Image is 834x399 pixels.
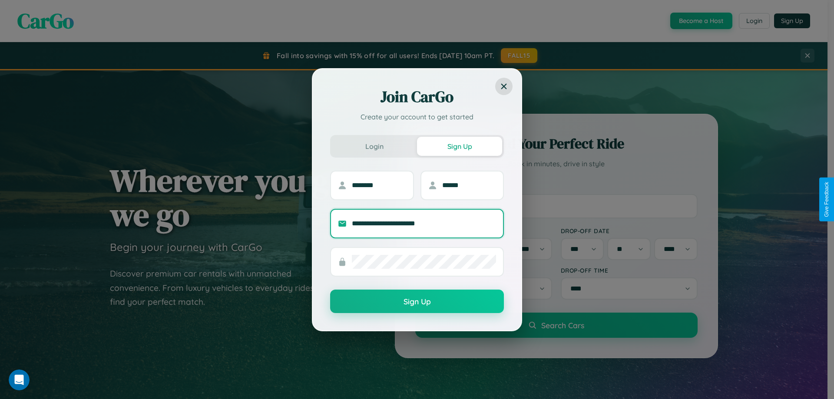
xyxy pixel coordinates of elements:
div: Give Feedback [824,182,830,217]
button: Sign Up [330,290,504,313]
p: Create your account to get started [330,112,504,122]
button: Sign Up [417,137,502,156]
h2: Join CarGo [330,86,504,107]
button: Login [332,137,417,156]
iframe: Intercom live chat [9,369,30,390]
